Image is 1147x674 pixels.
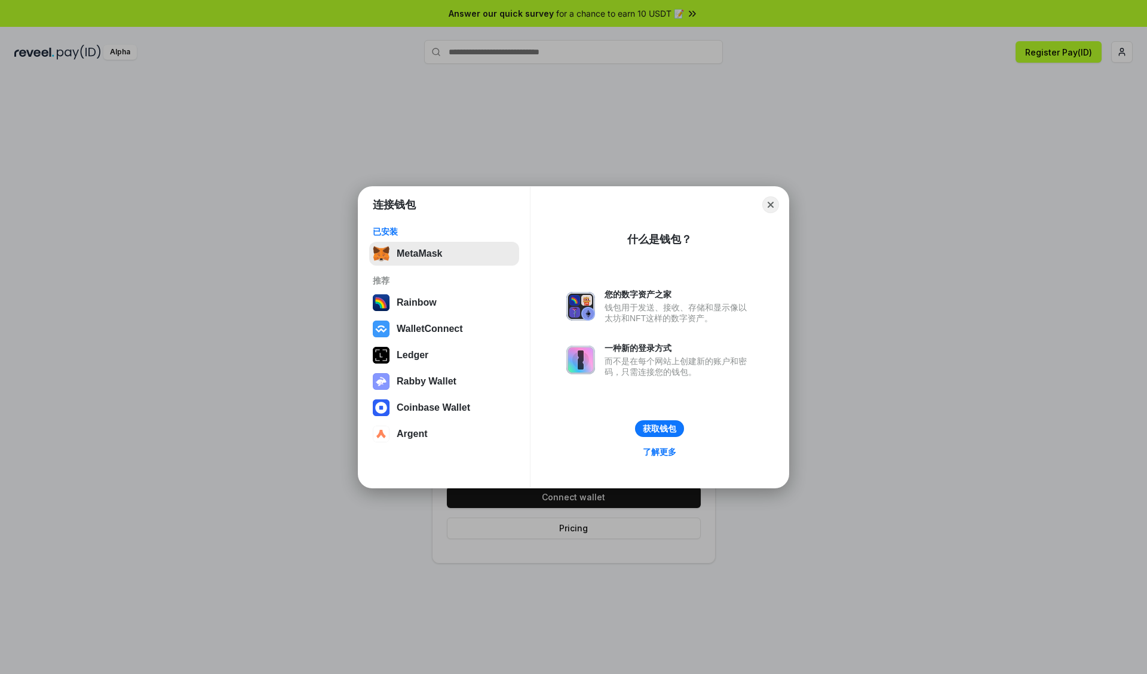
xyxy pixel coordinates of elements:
[373,321,390,337] img: svg+xml,%3Csvg%20width%3D%2228%22%20height%3D%2228%22%20viewBox%3D%220%200%2028%2028%22%20fill%3D...
[373,399,390,416] img: svg+xml,%3Csvg%20width%3D%2228%22%20height%3D%2228%22%20viewBox%3D%220%200%2028%2028%22%20fill%3D...
[369,317,519,341] button: WalletConnect
[369,422,519,446] button: Argent
[373,275,516,286] div: 推荐
[636,444,683,460] a: 了解更多
[566,346,595,374] img: svg+xml,%3Csvg%20xmlns%3D%22http%3A%2F%2Fwww.w3.org%2F2000%2Fsvg%22%20fill%3D%22none%22%20viewBox...
[605,356,753,377] div: 而不是在每个网站上创建新的账户和密码，只需连接您的钱包。
[605,343,753,353] div: 一种新的登录方式
[605,302,753,324] div: 钱包用于发送、接收、存储和显示像以太坊和NFT这样的数字资产。
[369,343,519,367] button: Ledger
[643,423,676,434] div: 获取钱包
[397,429,428,439] div: Argent
[369,242,519,266] button: MetaMask
[373,294,390,311] img: svg+xml,%3Csvg%20width%3D%22120%22%20height%3D%22120%22%20viewBox%3D%220%200%20120%20120%22%20fil...
[373,373,390,390] img: svg+xml,%3Csvg%20xmlns%3D%22http%3A%2F%2Fwww.w3.org%2F2000%2Fsvg%22%20fill%3D%22none%22%20viewBox...
[397,248,442,259] div: MetaMask
[373,226,516,237] div: 已安装
[373,198,416,212] h1: 连接钱包
[369,396,519,420] button: Coinbase Wallet
[397,350,428,361] div: Ledger
[373,426,390,442] img: svg+xml,%3Csvg%20width%3D%2228%22%20height%3D%2228%22%20viewBox%3D%220%200%2028%2028%22%20fill%3D...
[762,196,779,213] button: Close
[566,292,595,321] img: svg+xml,%3Csvg%20xmlns%3D%22http%3A%2F%2Fwww.w3.org%2F2000%2Fsvg%22%20fill%3D%22none%22%20viewBox...
[643,447,676,457] div: 了解更多
[397,402,470,413] div: Coinbase Wallet
[369,370,519,393] button: Rabby Wallet
[397,376,456,387] div: Rabby Wallet
[369,291,519,315] button: Rainbow
[635,420,684,437] button: 获取钱包
[605,289,753,300] div: 您的数字资产之家
[397,297,437,308] div: Rainbow
[373,245,390,262] img: svg+xml,%3Csvg%20fill%3D%22none%22%20height%3D%2233%22%20viewBox%3D%220%200%2035%2033%22%20width%...
[627,232,692,247] div: 什么是钱包？
[397,324,463,334] div: WalletConnect
[373,347,390,364] img: svg+xml,%3Csvg%20xmlns%3D%22http%3A%2F%2Fwww.w3.org%2F2000%2Fsvg%22%20width%3D%2228%22%20height%3...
